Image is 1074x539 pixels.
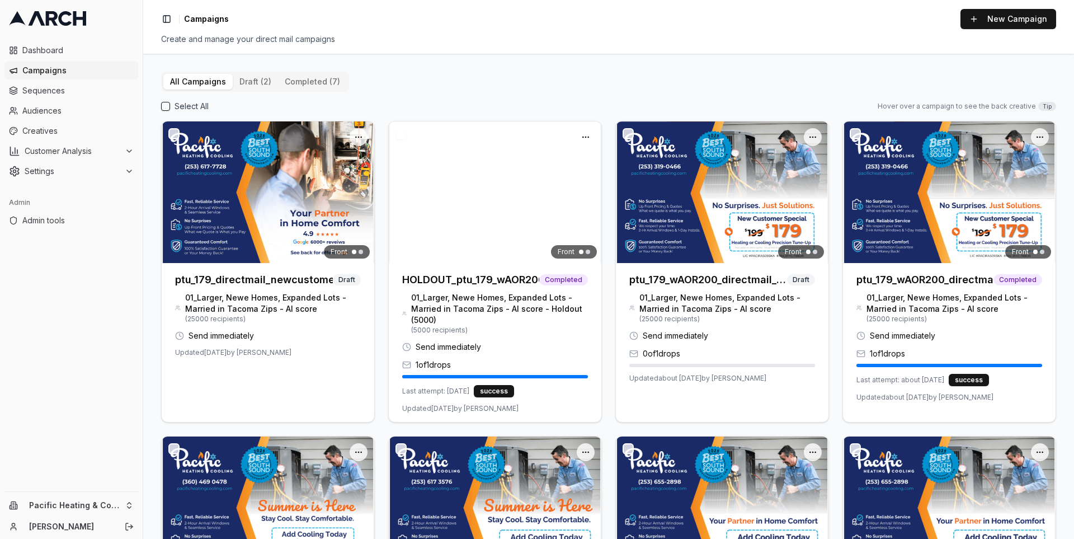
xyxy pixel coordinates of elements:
span: Settings [25,166,120,177]
a: Admin tools [4,212,138,229]
span: Completed [993,274,1042,285]
span: Last attempt: about [DATE] [856,376,944,385]
img: Front creative for ptu_179_directmail_newcustomers_sept2025 [162,121,374,263]
div: Admin [4,194,138,212]
span: Updated [DATE] by [PERSON_NAME] [175,348,291,357]
span: Front [1012,247,1029,256]
button: Customer Analysis [4,142,138,160]
span: Customer Analysis [25,146,120,157]
span: Draft [787,274,815,285]
button: Pacific Heating & Cooling [4,496,138,514]
button: All Campaigns [163,74,233,90]
button: completed (7) [278,74,347,90]
span: Last attempt: [DATE] [402,387,469,396]
span: 01_Larger, Newe Homes, Expanded Lots - Married in Tacoma Zips - AI score [866,292,1042,315]
span: Send immediately [416,341,481,353]
h3: ptu_179_wAOR200_directmail_tacoma_sept2025 [856,272,993,288]
a: Campaigns [4,62,138,79]
a: Audiences [4,102,138,120]
div: success [474,385,514,397]
span: 01_Larger, Newe Homes, Expanded Lots - Married in Tacoma Zips - AI score [185,292,361,315]
span: Pacific Heating & Cooling [29,500,120,510]
span: Updated [DATE] by [PERSON_NAME] [402,404,519,413]
span: ( 25000 recipients) [866,315,1042,324]
span: ( 5000 recipients) [411,326,588,335]
span: Send immediately [189,330,254,341]
h3: ptu_179_directmail_newcustomers_sept2025 [175,272,333,288]
span: Creatives [22,125,134,137]
span: Campaigns [184,13,229,25]
span: Admin tools [22,215,134,226]
span: Updated about [DATE] by [PERSON_NAME] [856,393,993,402]
span: 01_Larger, Newe Homes, Expanded Lots - Married in Tacoma Zips - AI score [639,292,815,315]
span: ( 25000 recipients) [185,315,361,324]
span: 0 of 1 drops [643,348,680,359]
span: Front [558,247,574,256]
a: Creatives [4,122,138,140]
span: Draft [333,274,361,285]
a: [PERSON_NAME] [29,521,112,532]
span: Send immediately [870,330,935,341]
h3: HOLDOUT_ptu_179_wAOR200_directmail_tacoma_sept2025 [402,272,539,288]
button: Log out [121,519,137,535]
span: Tip [1038,102,1056,111]
span: Hover over a campaign to see the back creative [878,102,1036,111]
span: Audiences [22,105,134,116]
span: Campaigns [22,65,134,76]
button: New Campaign [960,9,1056,29]
span: Front [785,247,802,256]
button: draft (2) [233,74,278,90]
img: Front creative for HOLDOUT_ptu_179_wAOR200_directmail_tacoma_sept2025 [389,121,601,263]
span: Front [331,247,347,256]
span: Dashboard [22,45,134,56]
span: Sequences [22,85,134,96]
span: Completed [539,274,588,285]
a: Dashboard [4,41,138,59]
h3: ptu_179_wAOR200_directmail_tacoma_sept2025 (Copy) [629,272,787,288]
span: ( 25000 recipients) [639,315,815,324]
nav: breadcrumb [184,13,229,25]
button: Settings [4,162,138,180]
span: 1 of 1 drops [416,359,451,371]
span: 1 of 1 drops [870,348,905,359]
img: Front creative for ptu_179_wAOR200_directmail_tacoma_sept2025 [843,121,1056,263]
img: Front creative for ptu_179_wAOR200_directmail_tacoma_sept2025 (Copy) [616,121,828,263]
label: Select All [175,101,209,112]
span: Send immediately [643,330,708,341]
div: success [949,374,989,386]
a: Sequences [4,82,138,100]
div: Create and manage your direct mail campaigns [161,34,1056,45]
span: Updated about [DATE] by [PERSON_NAME] [629,374,766,383]
span: 01_Larger, Newe Homes, Expanded Lots - Married in Tacoma Zips - AI score - Holdout (5000) [411,292,588,326]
